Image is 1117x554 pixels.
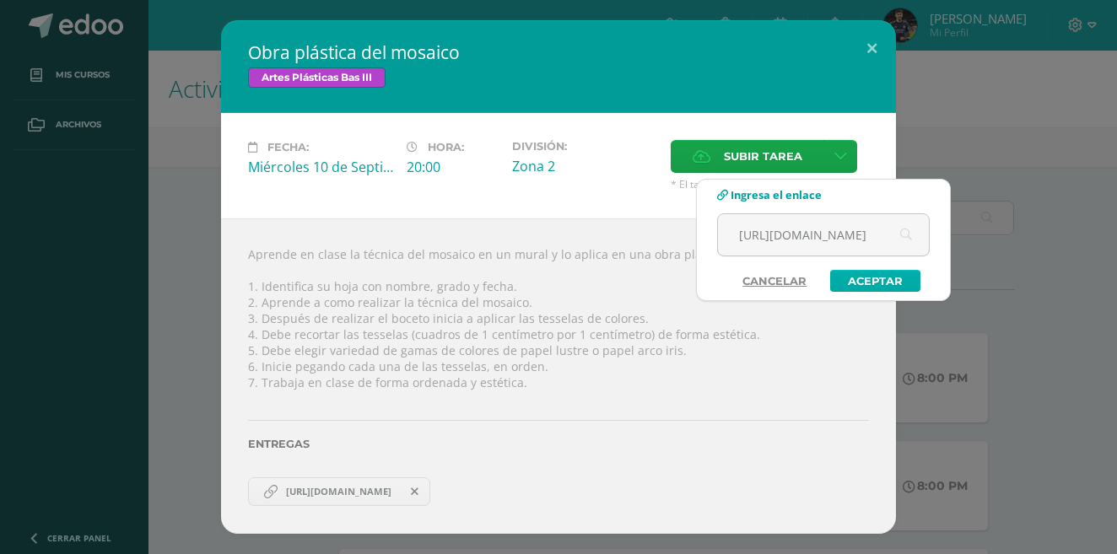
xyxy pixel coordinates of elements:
label: Entregas [248,438,869,450]
span: Remover entrega [401,482,429,501]
input: Ej. www.google.com [718,214,929,255]
span: Fecha: [267,141,309,153]
div: Zona 2 [512,157,657,175]
span: Artes Plásticas Bas III [248,67,386,88]
div: Miércoles 10 de Septiembre [248,158,393,176]
span: * El tamaño máximo permitido es 50 MB [671,177,869,191]
a: Aceptar [830,270,920,292]
span: Ingresa el enlace [731,187,822,202]
div: Aprende en clase la técnica del mosaico en un mural y lo aplica en una obra plástica. 1. Identifi... [221,218,896,534]
button: Close (Esc) [848,20,896,78]
h2: Obra plástica del mosaico [248,40,869,64]
a: Cancelar [726,270,823,292]
a: https://docs.google.com/document/d/1ELva920jYGHLnFMrIlik3m3jKv1DYbej0UTgEjVqR2k/edit?usp=sharing [248,477,430,506]
span: Subir tarea [724,141,802,172]
span: Hora: [428,141,464,153]
span: [URL][DOMAIN_NAME] [278,485,400,498]
label: División: [512,140,657,153]
div: 20:00 [407,158,499,176]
